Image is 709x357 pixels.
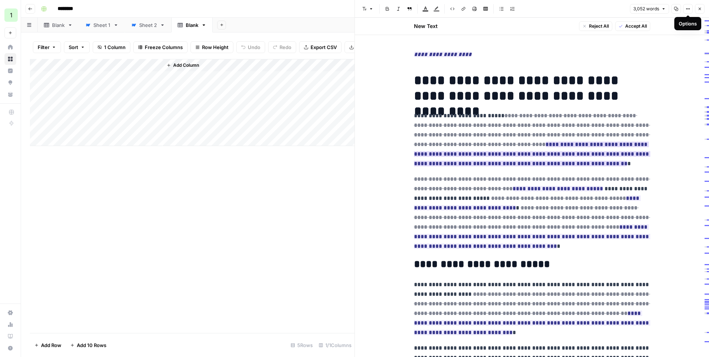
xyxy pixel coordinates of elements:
[164,60,202,70] button: Add Column
[4,41,16,53] a: Home
[93,41,130,53] button: 1 Column
[173,62,199,69] span: Add Column
[589,23,609,30] span: Reject All
[414,22,438,30] h2: New Text
[311,44,337,51] span: Export CSV
[4,6,16,24] button: Workspace: 1ma
[633,6,659,12] span: 3,052 words
[33,41,61,53] button: Filter
[236,41,265,53] button: Undo
[139,21,157,29] div: Sheet 2
[191,41,233,53] button: Row Height
[4,342,16,354] button: Help + Support
[625,23,647,30] span: Accept All
[4,77,16,89] a: Opportunities
[10,11,13,20] span: 1
[579,21,612,31] button: Reject All
[30,339,66,351] button: Add Row
[288,339,316,351] div: 5 Rows
[145,44,183,51] span: Freeze Columns
[64,41,90,53] button: Sort
[69,44,78,51] span: Sort
[4,330,16,342] a: Learning Hub
[66,339,111,351] button: Add 10 Rows
[186,21,198,29] div: Blank
[52,21,65,29] div: Blank
[41,342,61,349] span: Add Row
[79,18,125,32] a: Sheet 1
[630,4,669,14] button: 3,052 words
[4,65,16,77] a: Insights
[202,44,229,51] span: Row Height
[38,44,49,51] span: Filter
[4,89,16,100] a: Your Data
[4,307,16,319] a: Settings
[615,21,650,31] button: Accept All
[248,44,260,51] span: Undo
[316,339,354,351] div: 1/1 Columns
[4,319,16,330] a: Usage
[268,41,296,53] button: Redo
[679,20,697,27] div: Options
[133,41,188,53] button: Freeze Columns
[93,21,110,29] div: Sheet 1
[104,44,126,51] span: 1 Column
[77,342,106,349] span: Add 10 Rows
[38,18,79,32] a: Blank
[125,18,171,32] a: Sheet 2
[299,41,342,53] button: Export CSV
[171,18,213,32] a: Blank
[4,53,16,65] a: Browse
[280,44,291,51] span: Redo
